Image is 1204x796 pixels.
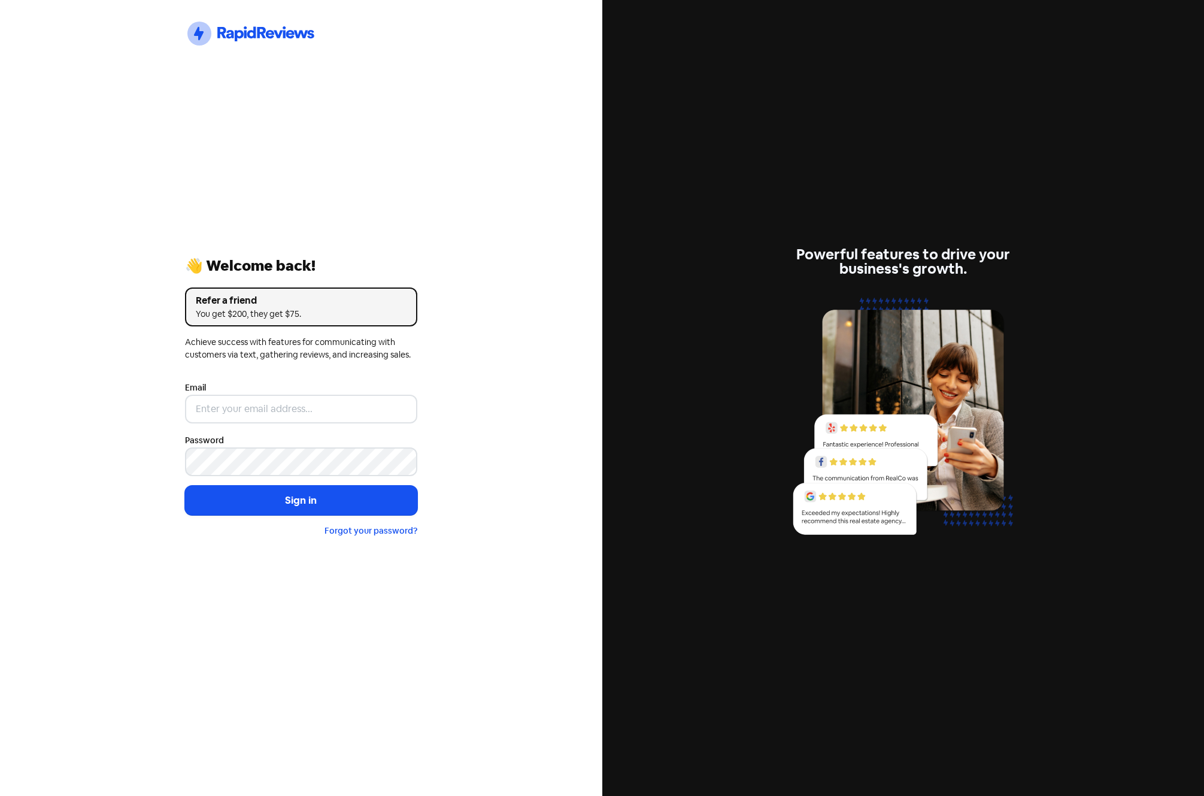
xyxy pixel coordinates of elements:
[185,434,224,447] label: Password
[185,336,417,361] div: Achieve success with features for communicating with customers via text, gathering reviews, and i...
[787,247,1019,276] div: Powerful features to drive your business's growth.
[324,525,417,536] a: Forgot your password?
[185,486,417,516] button: Sign in
[196,308,407,320] div: You get $200, they get $75.
[787,290,1019,549] img: reviews
[185,395,417,423] input: Enter your email address...
[196,293,407,308] div: Refer a friend
[185,259,417,273] div: 👋 Welcome back!
[185,382,206,394] label: Email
